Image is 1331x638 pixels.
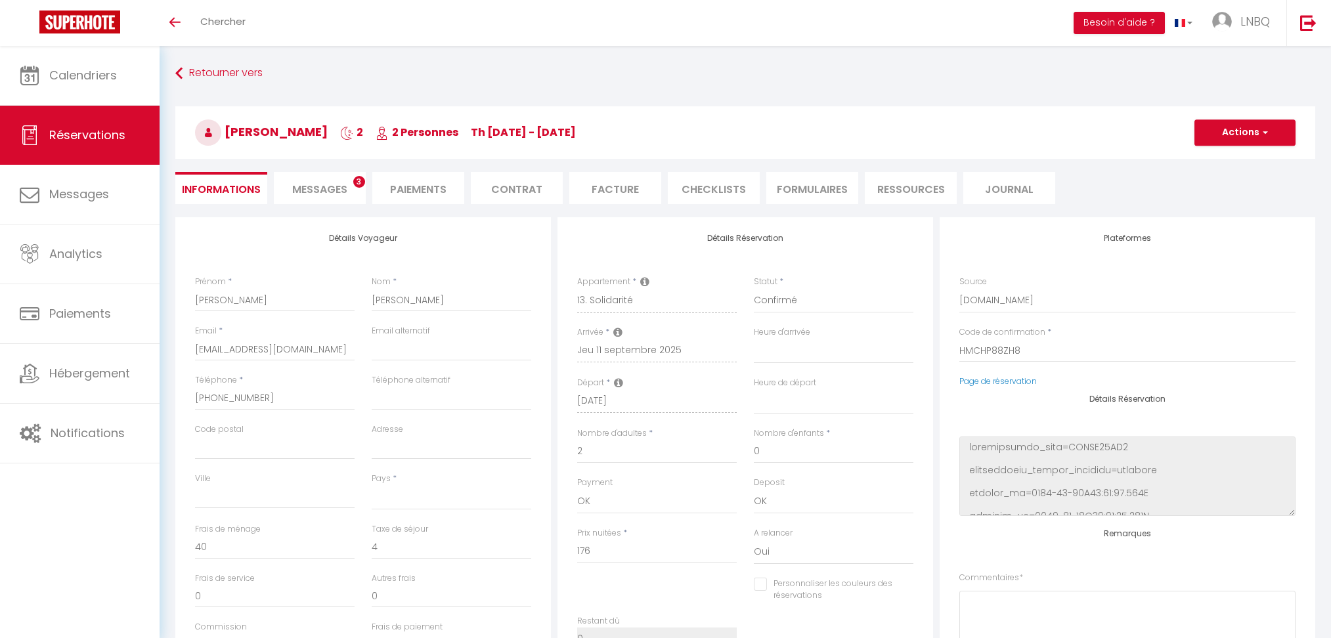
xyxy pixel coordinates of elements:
label: Code postal [195,423,244,436]
span: 2 Personnes [376,125,458,140]
span: Paiements [49,305,111,322]
img: logout [1300,14,1317,31]
label: Taxe de séjour [372,523,428,536]
label: Commentaires [959,572,1023,584]
h4: Détails Réservation [959,394,1296,404]
label: Adresse [372,423,403,436]
li: Ressources [865,172,957,204]
li: Journal [963,172,1055,204]
span: Messages [292,182,347,197]
label: Frais de service [195,572,255,585]
label: Prénom [195,276,226,288]
img: Super Booking [39,11,120,33]
img: ... [1212,12,1232,32]
span: 2 [340,125,363,140]
label: Pays [372,473,391,485]
h4: Détails Voyageur [195,234,531,243]
li: Contrat [471,172,563,204]
span: Th [DATE] - [DATE] [471,125,576,140]
label: Téléphone alternatif [372,374,450,387]
label: Ville [195,473,211,485]
label: Email alternatif [372,325,430,337]
span: LNBQ [1240,13,1270,30]
label: Source [959,276,987,288]
label: Arrivée [577,326,603,339]
h4: Plateformes [959,234,1296,243]
span: Hébergement [49,365,130,381]
span: Réservations [49,127,125,143]
label: Autres frais [372,572,416,585]
label: Restant dû [577,615,620,627]
iframe: Chat [1275,579,1321,628]
label: Frais de ménage [195,523,261,536]
li: FORMULAIRES [766,172,858,204]
span: Calendriers [49,67,117,83]
h4: Remarques [959,529,1296,538]
label: Téléphone [195,374,237,387]
label: Deposit [754,477,785,489]
label: Email [195,325,217,337]
button: Actions [1194,119,1296,146]
button: Besoin d'aide ? [1074,12,1165,34]
label: Payment [577,477,613,489]
span: Analytics [49,245,102,262]
span: Chercher [200,14,246,28]
label: Heure d'arrivée [754,326,810,339]
label: Frais de paiement [372,621,443,633]
span: [PERSON_NAME] [195,123,328,140]
h4: Détails Réservation [577,234,913,243]
span: Notifications [51,425,125,441]
li: Facture [569,172,661,204]
li: Informations [175,172,267,204]
label: Nombre d'adultes [577,427,647,440]
span: 3 [353,176,365,188]
label: Nom [372,276,391,288]
label: Code de confirmation [959,326,1045,339]
a: Page de réservation [959,375,1037,387]
label: Heure de départ [754,377,816,389]
label: Appartement [577,276,630,288]
label: Nombre d'enfants [754,427,824,440]
li: Paiements [372,172,464,204]
label: Prix nuitées [577,527,621,540]
label: Commission [195,621,247,633]
li: CHECKLISTS [668,172,760,204]
a: Retourner vers [175,62,1315,85]
label: Départ [577,377,604,389]
span: Messages [49,186,109,202]
label: A relancer [754,527,793,540]
label: Statut [754,276,777,288]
